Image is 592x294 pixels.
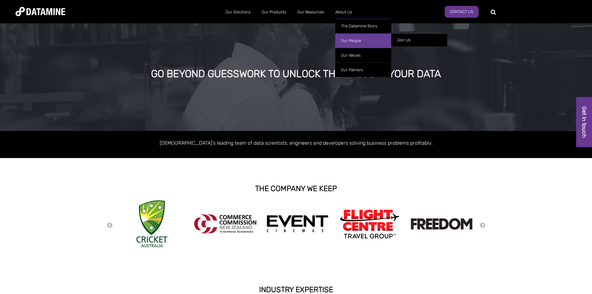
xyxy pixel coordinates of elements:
img: Cricket Australia [136,200,168,247]
strong: THE COMPANY WE KEEP [255,184,337,193]
a: Our Patners [335,63,391,77]
a: Our Products [256,4,292,20]
a: Our Resources [292,4,330,20]
a: Our People [335,33,391,48]
img: commercecommission [194,214,256,233]
img: Flight Centre [338,208,401,240]
a: Contact us [445,6,479,18]
img: Datamine [16,7,65,16]
img: Freedom logo [411,218,473,230]
p: [DEMOGRAPHIC_DATA]'s leading team of data scientists, engineers and developers solving business p... [119,139,473,147]
strong: INDUSTRY EXPERTISE [259,285,333,294]
a: About Us [330,4,358,20]
img: event cinemas [266,215,328,233]
div: GO BEYOND GUESSWORK TO UNLOCK THE VALUE IN YOUR DATA [67,68,525,80]
a: Our Solutions [220,4,256,20]
a: Join Us [391,33,447,46]
button: Previous [107,222,113,229]
a: Get in touch [576,97,592,147]
a: The Datamine Story [335,19,391,33]
a: Our Values [335,48,391,63]
button: Next [480,222,486,229]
